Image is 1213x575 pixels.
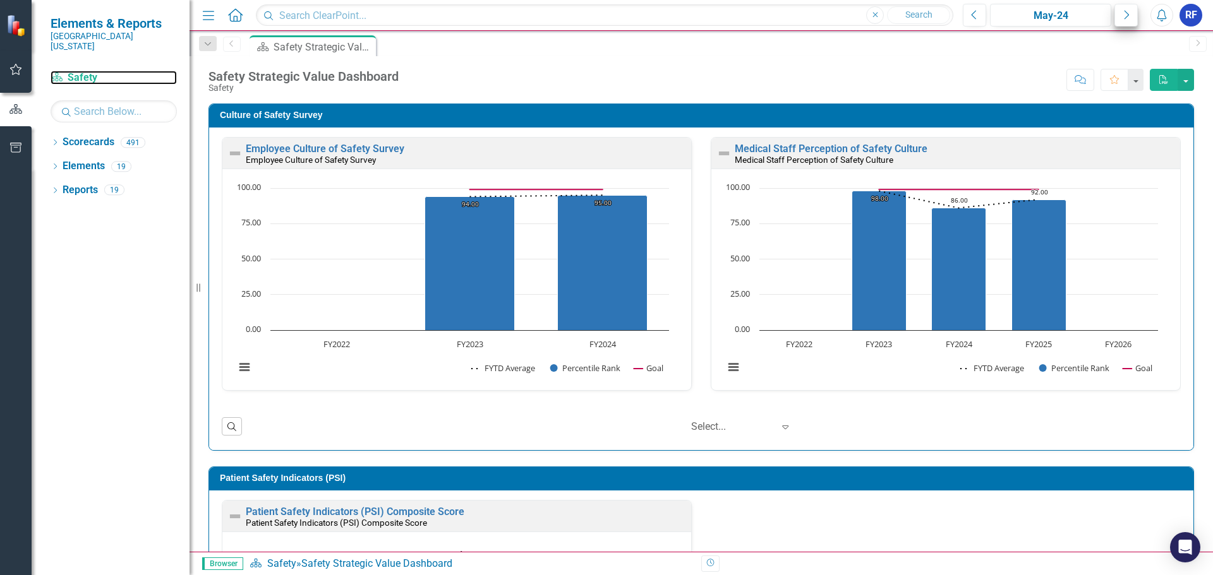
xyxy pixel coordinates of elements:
text: FY2022 [323,338,350,350]
div: 491 [121,137,145,148]
div: Safety Strategic Value Dashboard [301,557,452,569]
text: 75.00 [241,216,261,228]
a: Patient Safety Indicators (PSI) Composite Score [246,506,464,518]
g: Percentile Rank, series 2 of 3. Bar series with 5 bars. [799,188,1119,331]
button: Show Percentile Rank [1039,362,1110,374]
text: FY2023 [457,338,483,350]
div: Chart. Highcharts interactive chart. [718,182,1174,387]
text: 100.00 [237,181,261,193]
text: 98.00 [871,194,888,203]
a: Employee Culture of Safety Survey [246,143,404,155]
path: FY2023, 98. Percentile Rank. [852,191,907,330]
text: FY2023 [866,338,892,350]
a: Medical Staff Perception of Safety Culture [735,143,927,155]
path: FY2024, 86. Percentile Rank. [932,208,986,330]
path: FY2025, 92. Percentile Rank. [1012,199,1066,330]
a: Reports [63,183,98,198]
input: Search Below... [51,100,177,122]
text: 100.00 [726,181,750,193]
span: Search [905,9,932,20]
text: 50.00 [730,252,750,264]
button: Show FYTD Average [960,362,1025,374]
text: 25.00 [241,288,261,299]
a: Elements [63,159,105,174]
div: Safety Strategic Value Dashboard [274,39,373,55]
g: FYTD Average, series 1 of 3. Line with 3 data points. [337,193,605,199]
div: Open Intercom Messenger [1170,532,1200,562]
text: 25.00 [730,288,750,299]
a: Safety [267,557,296,569]
text: 86.00 [951,196,968,205]
h3: Culture of Safety Survey [220,110,1187,120]
img: Not Defined [716,146,732,161]
text: 94.00 [462,199,479,208]
button: May-24 [990,4,1111,27]
button: RF [1180,4,1202,27]
div: May-24 [994,8,1107,23]
small: Employee Culture of Safety Survey [246,155,376,165]
div: Safety [208,83,399,93]
path: FY2023, 94. Percentile Rank. [425,196,515,330]
button: Show Goal [634,362,663,374]
a: Safety [51,71,177,85]
text: FY2025 [1025,338,1052,350]
text: FY2024 [589,338,617,350]
g: Percentile Rank, series 2 of 3. Bar series with 3 bars. [337,195,647,330]
img: ClearPoint Strategy [6,14,28,36]
small: Medical Staff Perception of Safety Culture [735,155,893,165]
span: Browser [202,557,243,570]
g: FYTD Average, series 1 of 3. Line with 5 data points. [799,188,1041,210]
button: View chart menu, Chart [236,359,253,376]
button: Search [887,6,950,24]
div: Chart. Highcharts interactive chart. [229,182,685,387]
a: Scorecards [63,135,114,150]
text: FY2024 [946,338,973,350]
text: 0.00 [246,323,261,335]
img: Not Defined [227,146,243,161]
button: View chart menu, Chart [725,359,742,376]
h3: Patient Safety Indicators (PSI) [220,473,1187,483]
small: [GEOGRAPHIC_DATA][US_STATE] [51,31,177,52]
img: Not Defined [227,509,243,524]
button: Show Goal [1123,362,1152,374]
div: Safety Strategic Value Dashboard [208,69,399,83]
g: Goal, series 3 of 3. Line with 3 data points. [337,187,605,192]
text: FY2026 [1105,338,1132,350]
text: 50.00 [241,252,261,264]
path: FY2024, 95. Percentile Rank. [558,195,648,330]
div: 19 [111,161,131,172]
button: Show FYTD Average [471,362,536,374]
text: FY2022 [786,338,812,350]
div: 19 [104,185,124,196]
button: Show Percentile Rank [550,362,621,374]
text: 95.00 [594,198,612,207]
input: Search ClearPoint... [256,4,953,27]
text: 92.00 [1031,187,1048,196]
svg: Interactive chart [229,182,675,387]
text: 75.00 [730,216,750,228]
svg: Interactive chart [718,182,1164,387]
span: Elements & Reports [51,16,177,31]
small: Patient Safety Indicators (PSI) Composite Score [246,518,427,528]
text: PSI Composite Score [407,548,498,560]
div: » [250,557,692,571]
text: 0.00 [735,323,750,335]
